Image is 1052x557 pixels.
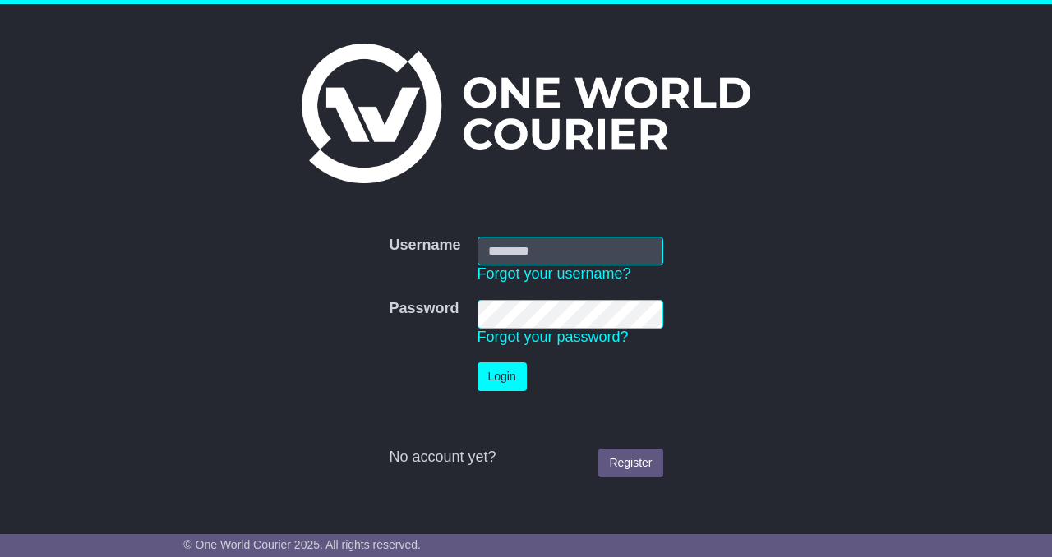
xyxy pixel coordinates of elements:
label: Username [389,237,460,255]
button: Login [478,362,527,391]
label: Password [389,300,459,318]
span: © One World Courier 2025. All rights reserved. [183,538,421,551]
div: No account yet? [389,449,662,467]
a: Forgot your username? [478,265,631,282]
img: One World [302,44,750,183]
a: Forgot your password? [478,329,629,345]
a: Register [598,449,662,477]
